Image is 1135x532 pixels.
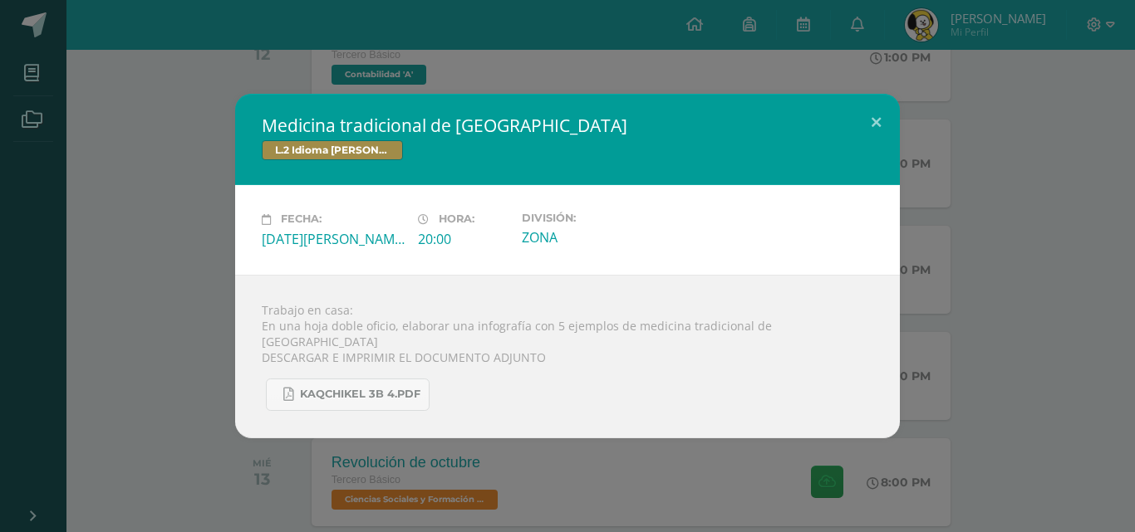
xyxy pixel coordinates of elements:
div: ZONA [522,228,665,246]
span: KAQCHIKEL 3B 4.pdf [300,388,420,401]
h2: Medicina tradicional de [GEOGRAPHIC_DATA] [262,114,873,137]
button: Close (Esc) [852,94,900,150]
a: KAQCHIKEL 3B 4.pdf [266,378,430,411]
span: L.2 Idioma [PERSON_NAME] [262,140,403,160]
label: División: [522,212,665,224]
div: [DATE][PERSON_NAME] [262,230,405,248]
span: Fecha: [281,213,322,226]
div: 20:00 [418,230,509,248]
span: Hora: [439,213,474,226]
div: Trabajo en casa: En una hoja doble oficio, elaborar una infografía con 5 ejemplos de medicina tra... [235,275,900,438]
